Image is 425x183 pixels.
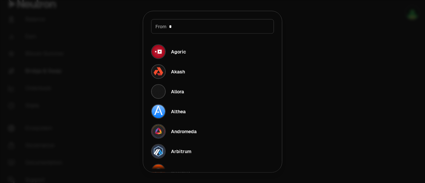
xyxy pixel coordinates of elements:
[147,81,278,101] button: Allora LogoAllora
[147,101,278,121] button: Althea LogoAlthea
[147,141,278,161] button: Arbitrum LogoArbitrum
[171,128,197,135] div: Andromeda
[155,23,166,30] span: From
[152,45,165,58] img: Agoric Logo
[152,125,165,138] img: Andromeda Logo
[171,108,186,115] div: Althea
[147,121,278,141] button: Andromeda LogoAndromeda
[171,88,184,95] div: Allora
[152,85,165,98] img: Allora Logo
[171,168,191,174] div: Archway
[147,42,278,61] button: Agoric LogoAgoric
[152,164,165,178] img: Archway Logo
[171,48,186,55] div: Agoric
[147,61,278,81] button: Akash LogoAkash
[152,105,165,118] img: Althea Logo
[171,68,185,75] div: Akash
[152,144,165,158] img: Arbitrum Logo
[171,148,191,154] div: Arbitrum
[147,161,278,181] button: Archway LogoArchway
[152,65,165,78] img: Akash Logo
